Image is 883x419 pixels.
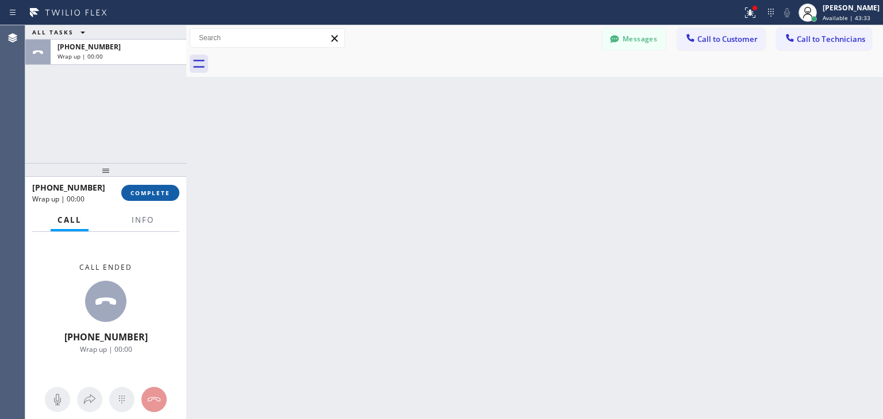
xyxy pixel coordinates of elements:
span: [PHONE_NUMBER] [32,182,105,193]
button: Call [51,209,89,231]
span: Call to Customer [697,34,758,44]
span: COMPLETE [130,189,170,197]
div: [PERSON_NAME] [823,3,880,13]
span: ALL TASKS [32,28,74,36]
button: Call to Technicians [777,28,872,50]
span: Wrap up | 00:00 [32,194,85,204]
button: Mute [779,5,795,21]
button: ALL TASKS [25,25,97,39]
button: Open dialpad [109,387,135,412]
button: Open directory [77,387,102,412]
span: Wrap up | 00:00 [57,52,103,60]
span: Call ended [79,262,132,272]
button: COMPLETE [121,185,179,201]
button: Hang up [141,387,167,412]
span: [PHONE_NUMBER] [57,42,121,52]
button: Messages [602,28,666,50]
button: Call to Customer [677,28,765,50]
input: Search [190,29,344,47]
span: Call to Technicians [797,34,865,44]
span: Info [132,215,154,225]
span: Call [57,215,82,225]
button: Info [125,209,161,231]
span: Available | 43:33 [823,14,870,22]
span: Wrap up | 00:00 [80,344,132,354]
span: [PHONE_NUMBER] [64,331,148,343]
button: Mute [45,387,70,412]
